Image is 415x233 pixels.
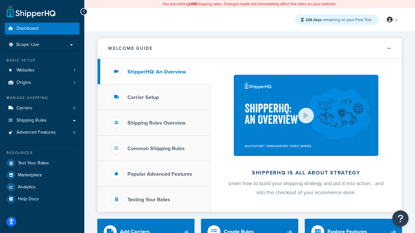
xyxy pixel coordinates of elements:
[17,80,31,85] span: Origins
[229,180,384,196] span: Learn how to build your shipping strategy and put it into action… and into the checkout of your e...
[5,150,79,156] div: Resources
[5,77,79,89] li: Origins
[5,169,79,181] a: Marketplace
[127,94,159,100] h3: Carrier Setup
[98,38,402,59] button: Welcome Guide
[127,69,186,75] h3: ShipperHQ: An Overview
[127,146,185,151] h3: Common Shipping Rules
[5,127,79,139] a: Advanced Features0
[74,80,75,85] span: 1
[17,118,47,123] span: Shipping Rules
[108,46,153,51] h2: Welcome Guide
[17,68,35,73] span: Websites
[73,105,75,111] span: 0
[18,184,36,190] span: Analytics
[18,172,42,178] span: Marketplace
[5,193,79,205] a: Help Docs
[5,127,79,139] li: Advanced Features
[127,197,170,203] h3: Testing Your Rates
[5,102,79,114] li: Carriers
[74,68,75,73] span: 1
[5,58,79,63] div: Basic Setup
[5,181,79,193] a: Analytics
[18,196,39,202] span: Help Docs
[17,105,32,111] span: Carriers
[5,157,79,169] a: Test Your Rates
[17,26,39,31] span: Dashboard
[73,130,75,135] span: 0
[127,171,192,177] h3: Popular Advanced Features
[5,95,79,101] div: Manage Shipping
[5,115,79,127] a: Shipping Rules
[5,64,79,76] li: Websites
[127,120,185,126] h3: Shipping Rules Overview
[234,75,378,156] img: ShipperHQ is all about strategy
[5,64,79,76] a: Websites1
[17,130,56,135] span: Advanced Features
[16,42,39,48] span: Scope: Live
[18,161,49,166] span: Test Your Rates
[189,1,197,7] b: LIVE
[5,102,79,114] a: Carriers0
[305,17,372,23] span: remaining on your Free Trial
[228,170,385,176] h2: ShipperHQ is all about strategy
[305,17,322,23] strong: 226 days
[5,23,79,35] a: Dashboard
[5,77,79,89] a: Origins1
[392,210,409,227] button: Open Resource Center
